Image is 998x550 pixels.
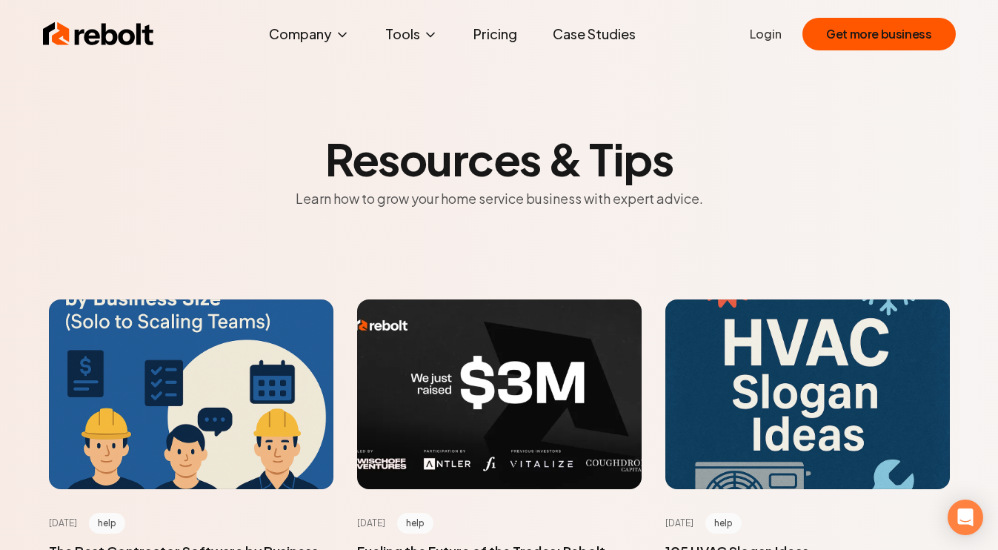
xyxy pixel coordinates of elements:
a: Case Studies [541,19,648,49]
h2: Resources & Tips [250,136,748,181]
div: Open Intercom Messenger [948,500,983,535]
time: [DATE] [665,517,693,529]
time: [DATE] [357,517,385,529]
button: Tools [373,19,450,49]
span: help [397,513,433,534]
button: Company [257,19,362,49]
img: Rebolt Logo [43,19,154,49]
button: Get more business [802,18,955,50]
a: Pricing [462,19,529,49]
time: [DATE] [49,517,77,529]
a: Login [750,25,782,43]
p: Learn how to grow your home service business with expert advice. [250,187,748,211]
span: help [705,513,742,534]
span: help [89,513,125,534]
